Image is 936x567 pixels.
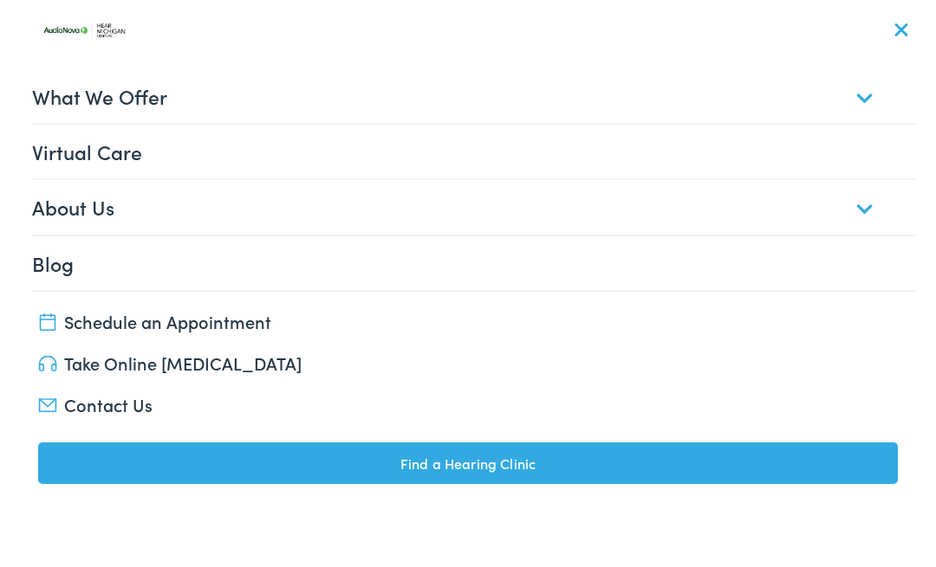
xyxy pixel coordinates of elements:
[38,398,57,412] img: utility icon
[32,125,918,178] a: Virtual Care
[32,69,918,123] a: What We Offer
[38,442,899,484] a: Find a Hearing Clinic
[38,309,899,333] a: Schedule an Appointment
[38,392,899,416] a: Contact Us
[38,313,57,331] img: utility icon
[32,180,918,234] a: About Us
[38,351,899,375] a: Take Online [MEDICAL_DATA]
[32,236,918,290] a: Blog
[38,356,57,372] img: utility icon
[38,456,57,474] img: utility icon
